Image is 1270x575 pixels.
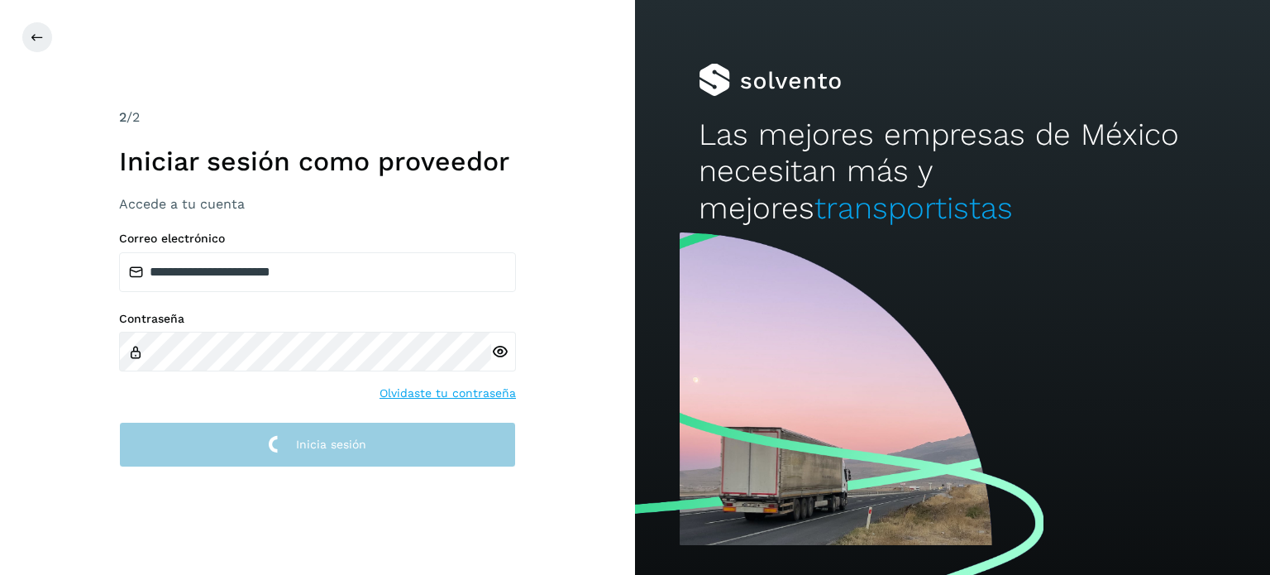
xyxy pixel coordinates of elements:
span: transportistas [814,190,1013,226]
div: /2 [119,108,516,127]
h2: Las mejores empresas de México necesitan más y mejores [699,117,1206,227]
a: Olvidaste tu contraseña [380,385,516,402]
h1: Iniciar sesión como proveedor [119,146,516,177]
h3: Accede a tu cuenta [119,196,516,212]
label: Correo electrónico [119,232,516,246]
span: 2 [119,109,127,125]
button: Inicia sesión [119,422,516,467]
label: Contraseña [119,312,516,326]
span: Inicia sesión [296,438,366,450]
